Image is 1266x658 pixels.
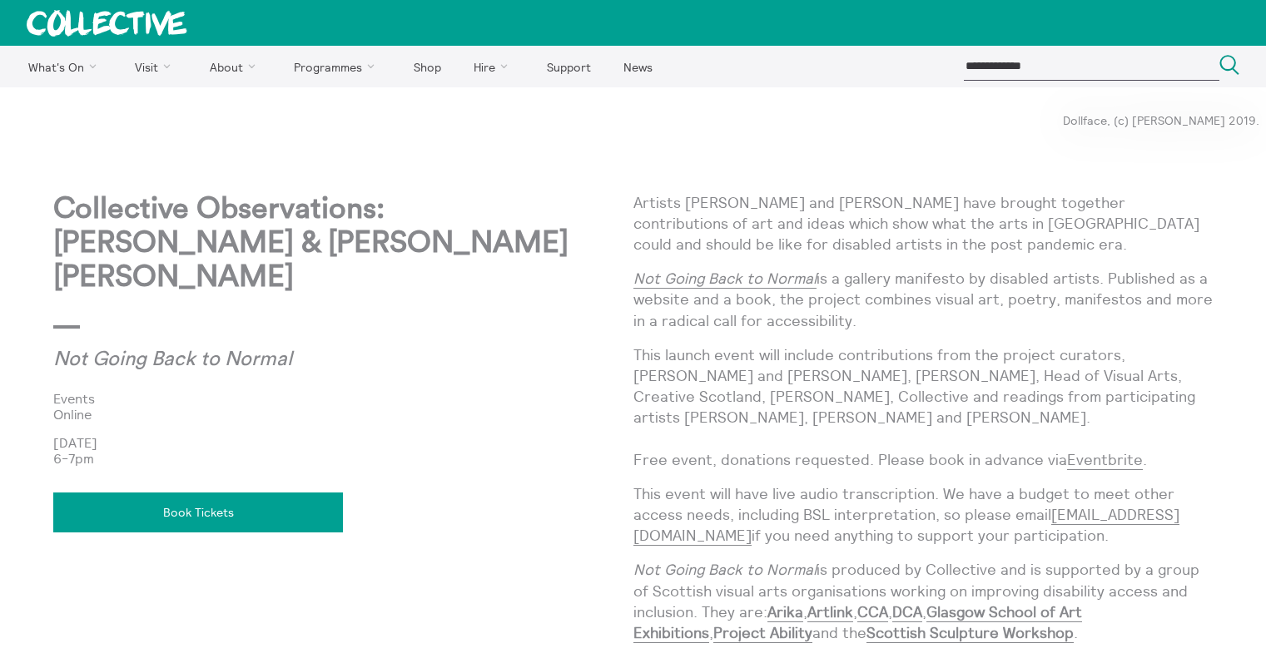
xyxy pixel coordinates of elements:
a: Artlink [807,602,853,622]
p: 6-7pm [53,451,633,466]
a: What's On [13,46,117,87]
p: This event will have live audio transcription. We have a budget to meet other access needs, inclu... [633,483,1214,547]
p: is a gallery manifesto by disabled artists. Published as a website and a book, the project combin... [633,268,1214,331]
a: Shop [399,46,455,87]
a: Arika [767,602,803,622]
a: Glasgow School of Art Exhibitions [633,602,1082,643]
a: Hire [459,46,529,87]
a: Scottish Sculpture Workshop [866,623,1074,643]
em: Not Going Back to Normal [53,349,292,369]
a: Project Ability [713,623,812,643]
a: News [608,46,667,87]
p: is produced by Collective and is supported by a group of Scottish visual arts organisations worki... [633,559,1214,643]
a: About [195,46,276,87]
a: CCA [857,602,888,622]
p: [DATE] [53,435,633,450]
a: [EMAIL_ADDRESS][DOMAIN_NAME] [633,505,1179,546]
a: Support [532,46,605,87]
a: Eventbrite [1067,450,1143,470]
a: Visit [121,46,192,87]
a: Book Tickets [53,492,343,532]
a: Events [53,391,607,406]
a: Programmes [280,46,396,87]
a: DCA [892,602,922,622]
strong: Collective Observations: [PERSON_NAME] & [PERSON_NAME] [PERSON_NAME] [53,194,568,293]
p: This launch event will include contributions from the project curators, [PERSON_NAME] and [PERSON... [633,344,1214,470]
a: Online [53,407,607,422]
p: Artists [PERSON_NAME] and [PERSON_NAME] have brought together contributions of art and ideas whic... [633,192,1214,255]
em: Not Going Back to Normal [633,560,817,579]
a: Not Going Back to Normal [633,269,817,289]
